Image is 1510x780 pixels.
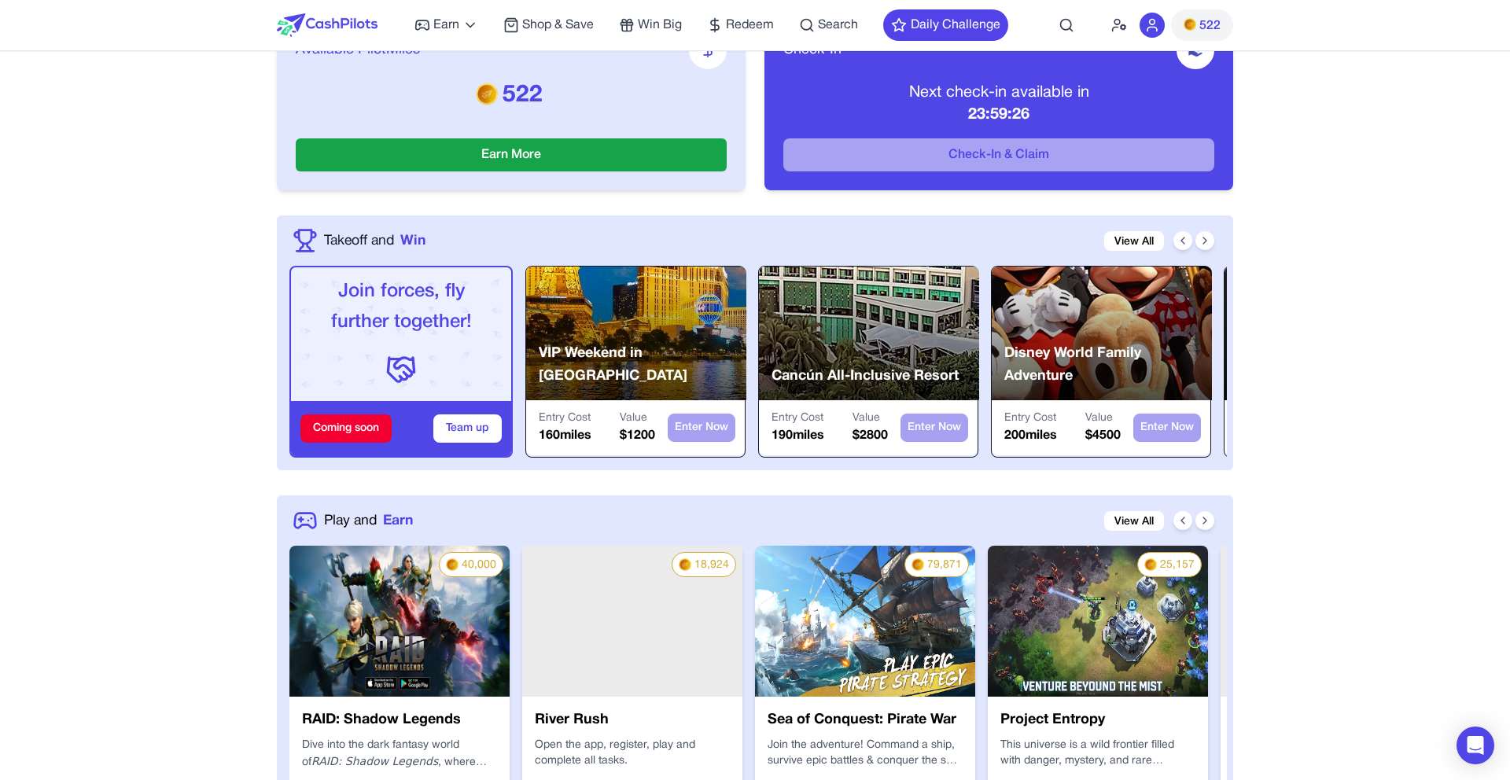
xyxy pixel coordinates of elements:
[1104,231,1164,251] a: View All
[638,16,682,35] span: Win Big
[539,426,591,445] p: 160 miles
[768,738,963,769] p: Join the adventure! Command a ship, survive epic battles & conquer the sea in this RPG strategy g...
[535,709,730,731] h3: River Rush
[311,755,438,767] em: RAID: Shadow Legends
[1085,426,1121,445] p: $ 4500
[433,16,459,35] span: Earn
[296,82,727,110] p: 522
[883,9,1008,41] button: Daily Challenge
[1004,426,1057,445] p: 200 miles
[277,13,377,37] img: CashPilots Logo
[783,138,1214,171] button: Check-In & Claim
[1004,410,1057,426] p: Entry Cost
[853,426,888,445] p: $ 2800
[768,709,963,731] h3: Sea of Conquest: Pirate War
[1000,738,1195,769] p: This universe is a wild frontier filled with danger, mystery, and rare resources critical to huma...
[296,138,727,171] button: Earn More
[400,230,425,251] span: Win
[324,230,394,251] span: Takeoff and
[324,510,413,531] a: Play andEarn
[1085,410,1121,426] p: Value
[1199,17,1221,35] span: 522
[799,16,858,35] a: Search
[446,558,459,571] img: PMs
[912,558,924,571] img: PMs
[668,414,735,442] button: Enter Now
[853,410,888,426] p: Value
[772,426,824,445] p: 190 miles
[1000,709,1195,731] h3: Project Entropy
[619,16,682,35] a: Win Big
[302,738,497,771] p: Dive into the dark fantasy world of , where every decision shapes your legendary journey.
[383,510,413,531] span: Earn
[535,738,730,769] div: Open the app, register, play and complete all tasks.
[1457,727,1494,764] div: Open Intercom Messenger
[772,365,959,388] p: Cancún All-Inclusive Resort
[818,16,858,35] span: Search
[1160,557,1195,573] span: 25,157
[300,414,392,443] div: Coming soon
[783,104,1214,126] p: 23:59:26
[503,16,594,35] a: Shop & Save
[324,230,425,251] a: Takeoff andWin
[289,546,510,697] img: nRLw6yM7nDBu.webp
[539,410,591,426] p: Entry Cost
[414,16,478,35] a: Earn
[783,82,1214,104] p: Next check-in available in
[1171,9,1233,41] button: PMs522
[755,546,975,697] img: 75fe42d1-c1a6-4a8c-8630-7b3dc285bdf3.jpg
[772,410,824,426] p: Entry Cost
[1004,342,1212,388] p: Disney World Family Adventure
[1144,558,1157,571] img: PMs
[707,16,774,35] a: Redeem
[1104,511,1164,531] a: View All
[694,557,729,573] span: 18,924
[304,277,499,338] p: Join forces, fly further together!
[522,16,594,35] span: Shop & Save
[620,426,655,445] p: $ 1200
[988,546,1208,697] img: 1e684bf2-8f9d-4108-9317-d9ed0cf0d127.webp
[539,342,746,388] p: VIP Weekend in [GEOGRAPHIC_DATA]
[620,410,655,426] p: Value
[900,414,968,442] button: Enter Now
[1184,18,1196,31] img: PMs
[679,558,691,571] img: PMs
[927,557,962,573] span: 79,871
[324,510,377,531] span: Play and
[302,709,497,731] h3: RAID: Shadow Legends
[726,16,774,35] span: Redeem
[462,557,496,573] span: 40,000
[433,414,502,443] button: Team up
[476,83,498,105] img: PMs
[1133,414,1201,442] button: Enter Now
